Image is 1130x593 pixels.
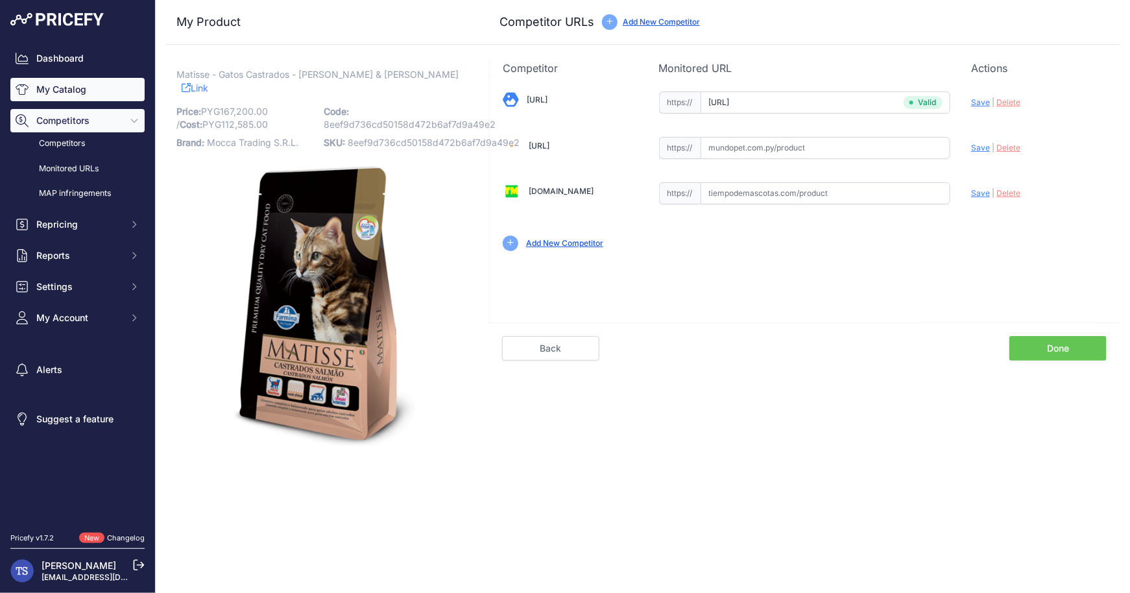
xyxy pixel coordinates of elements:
[36,249,121,262] span: Reports
[36,280,121,293] span: Settings
[220,106,268,117] span: 167,200.00
[10,533,54,544] div: Pricefy v1.7.2
[176,13,463,31] h3: My Product
[10,78,145,101] a: My Catalog
[207,137,298,148] span: Mocca Trading S.R.L.
[10,306,145,330] button: My Account
[529,141,549,151] a: [URL]
[176,106,201,117] span: Price:
[10,13,104,26] img: Pricefy Logo
[182,80,208,96] a: Link
[36,311,121,324] span: My Account
[971,97,990,107] span: Save
[180,119,202,130] span: Cost:
[10,213,145,236] button: Repricing
[971,60,1107,76] p: Actions
[324,137,345,148] span: SKU:
[10,275,145,298] button: Settings
[992,143,994,152] span: |
[659,91,701,114] span: https://
[996,97,1020,107] span: Delete
[971,143,990,152] span: Save
[503,60,638,76] p: Competitor
[10,132,145,155] a: Competitors
[701,182,951,204] input: tiempodemascotas.com/product
[992,188,994,198] span: |
[42,572,177,582] a: [EMAIL_ADDRESS][DOMAIN_NAME]
[10,182,145,205] a: MAP infringements
[79,533,104,544] span: New
[10,244,145,267] button: Reports
[996,188,1020,198] span: Delete
[324,106,349,117] span: Code:
[659,60,951,76] p: Monitored URL
[348,137,520,148] span: 8eef9d736cd50158d472b6af7d9a49e2
[529,186,594,196] a: [DOMAIN_NAME]
[324,119,496,130] span: 8eef9d736cd50158d472b6af7d9a49e2
[176,66,459,82] span: Matisse - Gatos Castrados - [PERSON_NAME] & [PERSON_NAME]
[10,47,145,517] nav: Sidebar
[1009,336,1107,361] a: Done
[659,137,701,159] span: https://
[701,91,951,114] input: enviospet.com.py/product
[996,143,1020,152] span: Delete
[176,137,204,148] span: Brand:
[176,103,316,134] p: PYG
[527,95,547,104] a: [URL]
[701,137,951,159] input: mundopet.com.py/product
[10,358,145,381] a: Alerts
[221,119,268,130] span: 112,585.00
[36,218,121,231] span: Repricing
[502,336,599,361] a: Back
[526,238,603,248] a: Add New Competitor
[10,109,145,132] button: Competitors
[176,119,268,130] span: / PYG
[971,188,990,198] span: Save
[623,17,700,27] a: Add New Competitor
[10,158,145,180] a: Monitored URLs
[42,560,116,571] a: [PERSON_NAME]
[10,407,145,431] a: Suggest a feature
[107,533,145,542] a: Changelog
[499,13,594,31] h3: Competitor URLs
[10,47,145,70] a: Dashboard
[992,97,994,107] span: |
[36,114,121,127] span: Competitors
[659,182,701,204] span: https://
